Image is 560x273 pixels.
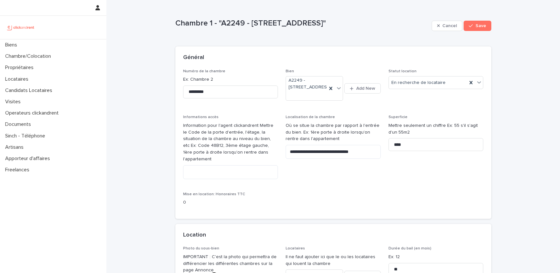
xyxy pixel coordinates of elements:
[432,21,463,31] button: Cancel
[388,115,408,119] span: Superficie
[183,54,204,61] h2: Général
[5,21,36,34] img: UCB0brd3T0yccxBKYDjQ
[344,83,380,94] button: Add New
[3,99,26,105] p: Visites
[3,87,57,94] p: Candidats Locataires
[3,121,36,127] p: Documents
[3,76,34,82] p: Locataires
[286,254,381,267] p: Il ne faut ajouter ici que le ou les locataires qui louent la chambre
[3,156,55,162] p: Apporteur d'affaires
[3,65,39,71] p: Propriétaires
[183,232,206,239] h2: Location
[183,122,278,163] p: Information pour l'agent clickandrent Mettre le Code de la porte d'entrée, l'étage, la situation ...
[286,122,381,142] p: Où se situe la chambre par rapport à l'entrée du bien. Ex: 1ère porte à droite lorsqu'on rentre d...
[476,24,486,28] span: Save
[391,79,446,86] span: En recherche de locataire
[3,167,34,173] p: Freelances
[175,19,429,28] p: Chambre 1 - "A2249 - [STREET_ADDRESS]"
[388,122,484,136] p: Mettre seulement un chiffre Ex: 55 s'il s'agit d'un 55m2
[289,77,331,91] span: A2249 - [STREET_ADDRESS]
[464,21,491,31] button: Save
[183,115,219,119] span: Informations accès
[183,199,278,206] p: 0
[3,133,50,139] p: Sinch - Téléphone
[183,76,278,83] p: Ex: Chambre 2
[388,254,484,260] p: Ex: 12
[286,247,305,250] span: Locataires
[442,24,457,28] span: Cancel
[183,69,225,73] span: Numéro de la chambre
[183,247,219,250] span: Photo du sous-bien
[3,53,56,59] p: Chambre/Colocation
[388,69,417,73] span: Statut location
[3,144,29,150] p: Artisans
[286,69,294,73] span: Bien
[356,86,375,91] span: Add New
[3,42,22,48] p: Biens
[183,192,245,196] span: Mise en location: Honoraires TTC
[3,110,64,116] p: Operateurs clickandrent
[286,115,335,119] span: Localisation de la chambre
[388,247,431,250] span: Durée du bail (en mois)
